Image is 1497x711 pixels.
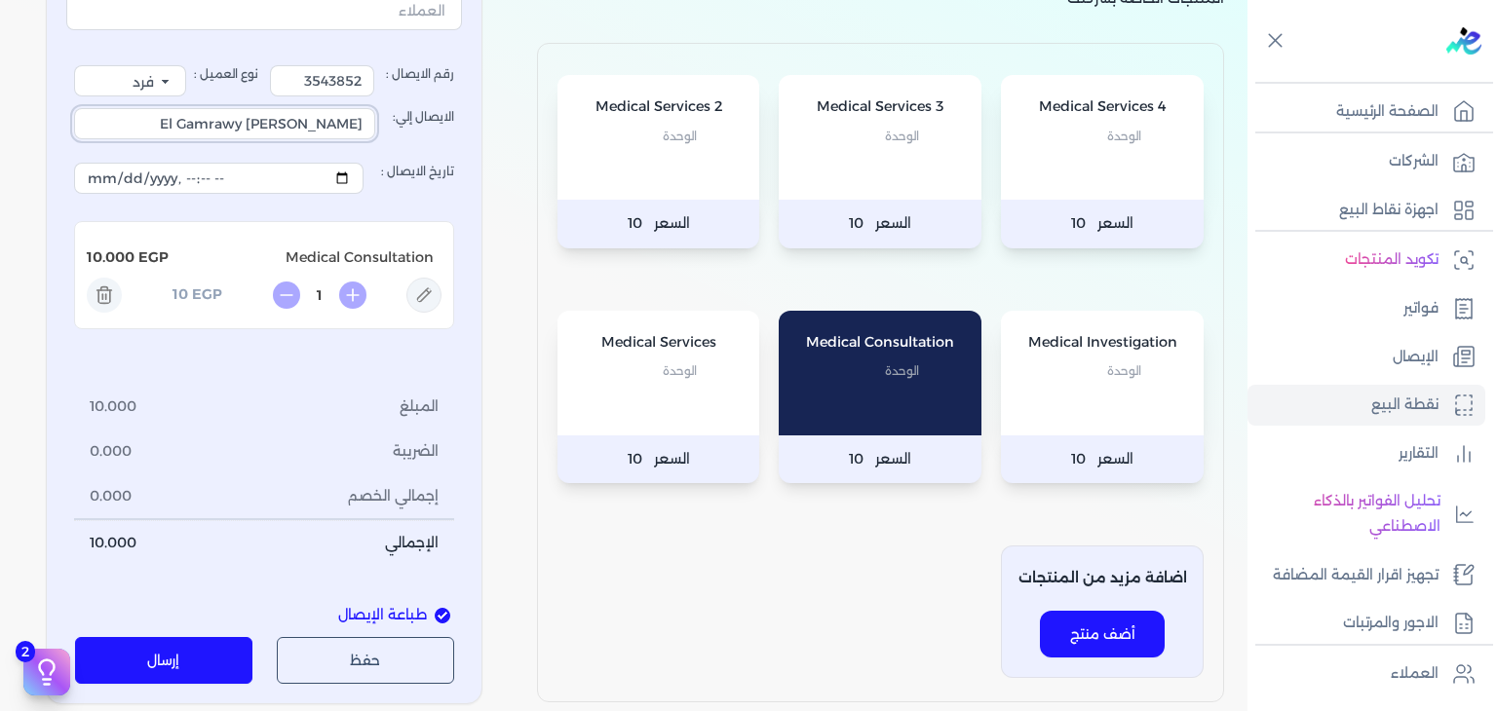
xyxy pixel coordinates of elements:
span: الوحدة [663,124,697,149]
p: السعر [779,200,981,248]
p: Medical Services [577,330,741,355]
a: الإيصال [1247,337,1485,378]
p: التقارير [1399,441,1439,467]
p: العملاء [1391,661,1439,687]
input: رقم الايصال : [270,65,374,96]
span: EGP [192,284,222,306]
span: إجمالي الخصم [348,486,439,507]
label: الايصال إلي: [74,96,454,151]
span: 10 [849,447,864,472]
span: المبلغ [400,396,439,418]
label: تاريخ الايصال : [74,151,454,206]
p: تكويد المنتجات [1345,247,1439,273]
input: طباعة الإيصال [435,608,450,623]
p: السعر [1001,435,1204,484]
a: تجهيز اقرار القيمة المضافة [1247,555,1485,596]
button: حفظ [277,637,455,684]
a: الاجور والمرتبات [1247,603,1485,644]
button: إرسال [75,637,253,684]
span: 0.000 [90,441,132,463]
p: نقطة البيع [1371,393,1439,418]
p: 10.000 [87,245,134,271]
span: الإجمالي [385,533,439,554]
p: تحليل الفواتير بالذكاء الاصطناعي [1257,489,1440,539]
p: Medical Services 2 [577,94,741,120]
a: الصفحة الرئيسية [1247,92,1485,132]
button: أضف منتج [1040,611,1165,657]
p: 10 [173,282,188,308]
p: Medical Services 3 [798,94,962,120]
img: logo [1446,27,1481,55]
a: اجهزة نقاط البيع [1247,190,1485,231]
p: Medical Services 4 [1020,94,1184,120]
p: Medical Consultation [798,330,962,355]
span: 10.000 [90,533,136,554]
p: اضافة مزيد من المنتجات [1018,566,1187,591]
a: التقارير [1247,433,1485,474]
span: الوحدة [1107,358,1141,384]
span: 0.000 [90,486,132,507]
span: الضريبة [393,441,439,463]
p: الشركات [1389,149,1439,174]
p: السعر [557,200,760,248]
label: نوع العميل : [74,65,258,96]
span: EGP [138,247,169,269]
p: الاجور والمرتبات [1343,611,1439,636]
label: رقم الايصال : [270,65,454,96]
p: اجهزة نقاط البيع [1339,198,1439,223]
span: 10 [1071,211,1086,237]
p: فواتير [1403,296,1439,321]
span: 10 [628,211,642,237]
span: 10 [849,211,864,237]
input: تاريخ الايصال : [74,163,364,194]
span: طباعة الإيصال [338,605,427,626]
p: السعر [779,435,981,484]
a: العملاء [1247,654,1485,694]
span: 2 [16,641,35,662]
a: الشركات [1247,141,1485,182]
a: فواتير [1247,288,1485,329]
select: نوع العميل : [74,65,186,96]
span: الوحدة [1107,124,1141,149]
a: نقطة البيع [1247,385,1485,426]
p: السعر [557,435,760,484]
p: Medical Consultation [169,238,441,279]
a: تحليل الفواتير بالذكاء الاصطناعي [1247,481,1485,546]
span: 10.000 [90,396,136,418]
span: الوحدة [663,358,697,384]
button: 2 [23,649,70,695]
input: الايصال إلي: [74,108,375,139]
p: الصفحة الرئيسية [1336,99,1439,125]
p: السعر [1001,200,1204,248]
p: تجهيز اقرار القيمة المضافة [1273,563,1439,588]
span: 10 [628,447,642,472]
span: الوحدة [885,358,919,384]
a: تكويد المنتجات [1247,240,1485,281]
span: الوحدة [885,124,919,149]
p: الإيصال [1393,345,1439,370]
span: 10 [1071,447,1086,472]
p: Medical Investigation [1020,330,1184,355]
